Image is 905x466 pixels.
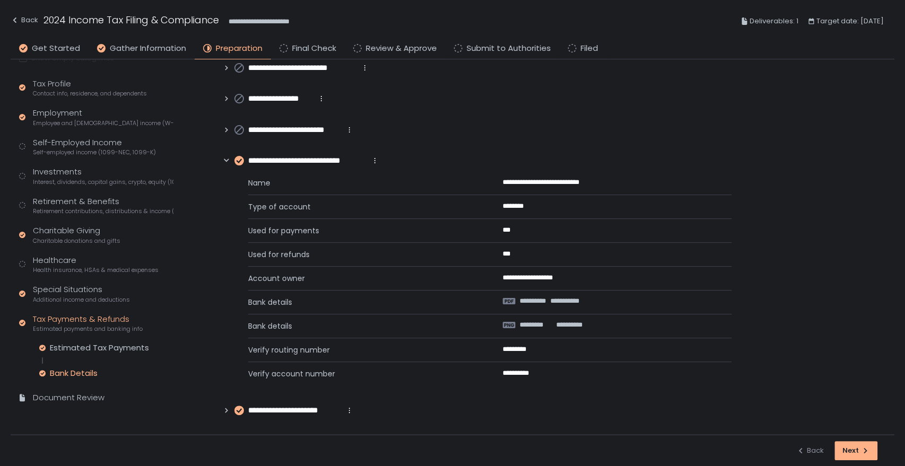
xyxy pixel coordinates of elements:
span: Verify account number [248,368,477,379]
span: Name [248,178,477,188]
div: Back [796,446,824,455]
div: Special Situations [33,284,130,304]
span: Employee and [DEMOGRAPHIC_DATA] income (W-2s) [33,119,173,127]
div: Charitable Giving [33,225,120,245]
span: Interest, dividends, capital gains, crypto, equity (1099s, K-1s) [33,178,173,186]
div: Back [11,14,38,27]
button: Back [796,441,824,460]
span: Review & Approve [366,42,437,55]
span: Self-employed income (1099-NEC, 1099-K) [33,148,156,156]
span: Target date: [DATE] [816,15,884,28]
span: Final Check [292,42,336,55]
span: Used for payments [248,225,477,236]
div: Healthcare [33,254,159,275]
div: Bank Details [50,368,98,379]
div: Employment [33,107,173,127]
span: Health insurance, HSAs & medical expenses [33,266,159,274]
span: Verify routing number [248,345,477,355]
span: Filed [581,42,598,55]
span: Deliverables: 1 [750,15,798,28]
div: Tax Payments & Refunds [33,313,143,333]
span: Type of account [248,201,477,212]
span: Account owner [248,273,477,284]
h1: 2024 Income Tax Filing & Compliance [43,13,219,27]
div: Tax Profile [33,78,147,98]
span: Gather Information [110,42,186,55]
span: Bank details [248,297,477,307]
span: Contact info, residence, and dependents [33,90,147,98]
span: Submit to Authorities [467,42,551,55]
span: Bank details [248,321,477,331]
button: Back [11,13,38,30]
div: Estimated Tax Payments [50,342,149,353]
span: Get Started [32,42,80,55]
div: Next [842,446,869,455]
div: Retirement & Benefits [33,196,173,216]
span: Used for refunds [248,249,477,260]
span: Estimated payments and banking info [33,325,143,333]
button: Next [834,441,877,460]
span: Retirement contributions, distributions & income (1099-R, 5498) [33,207,173,215]
div: Investments [33,166,173,186]
div: Document Review [33,392,104,404]
span: Preparation [216,42,262,55]
span: Additional income and deductions [33,296,130,304]
span: Charitable donations and gifts [33,237,120,245]
div: Self-Employed Income [33,137,156,157]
